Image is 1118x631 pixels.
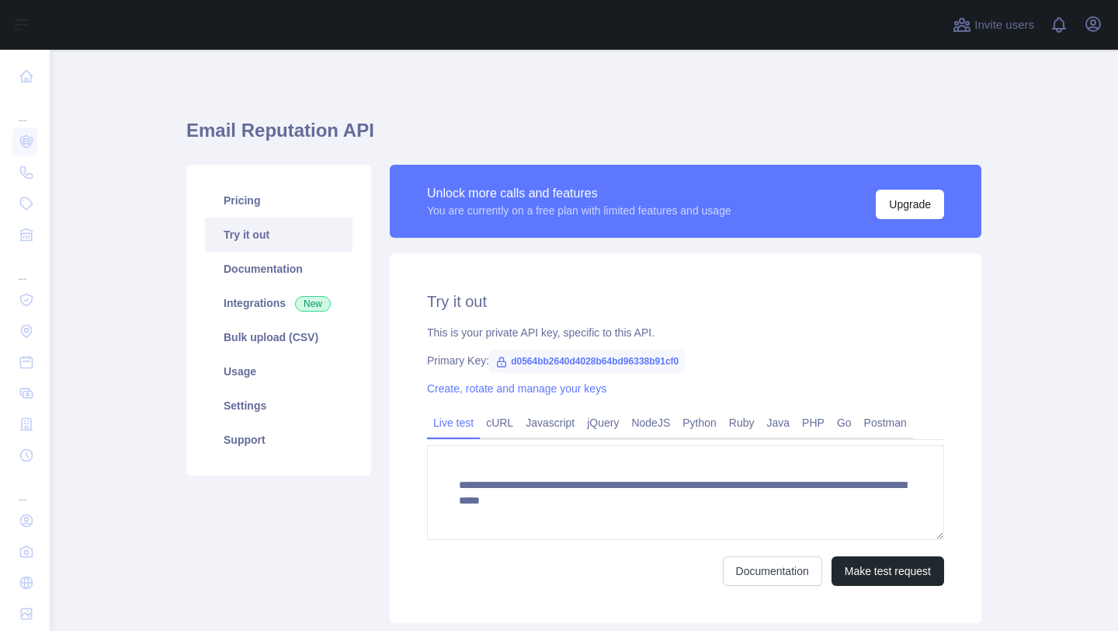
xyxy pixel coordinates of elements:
[427,203,731,218] div: You are currently on a free plan with limited features and usage
[489,350,685,373] span: d0564bb2640d4028b64bd96338b91cf0
[427,353,944,368] div: Primary Key:
[186,118,981,155] h1: Email Reputation API
[950,12,1037,37] button: Invite users
[581,410,625,435] a: jQuery
[723,410,761,435] a: Ruby
[205,389,352,423] a: Settings
[12,93,37,124] div: ...
[427,325,944,340] div: This is your private API key, specific to this API.
[761,410,797,435] a: Java
[427,382,606,395] a: Create, rotate and manage your keys
[427,184,731,203] div: Unlock more calls and features
[12,252,37,283] div: ...
[974,16,1034,34] span: Invite users
[723,556,822,586] a: Documentation
[205,252,352,286] a: Documentation
[832,556,944,586] button: Make test request
[205,423,352,457] a: Support
[625,410,676,435] a: NodeJS
[205,183,352,218] a: Pricing
[480,410,519,435] a: cURL
[295,296,331,312] span: New
[876,190,944,219] button: Upgrade
[12,472,37,504] div: ...
[796,410,831,435] a: PHP
[858,410,913,435] a: Postman
[205,320,352,354] a: Bulk upload (CSV)
[205,354,352,389] a: Usage
[205,218,352,252] a: Try it out
[519,410,581,435] a: Javascript
[427,291,944,312] h2: Try it out
[205,286,352,320] a: Integrations New
[676,410,723,435] a: Python
[831,410,858,435] a: Go
[427,410,480,435] a: Live test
